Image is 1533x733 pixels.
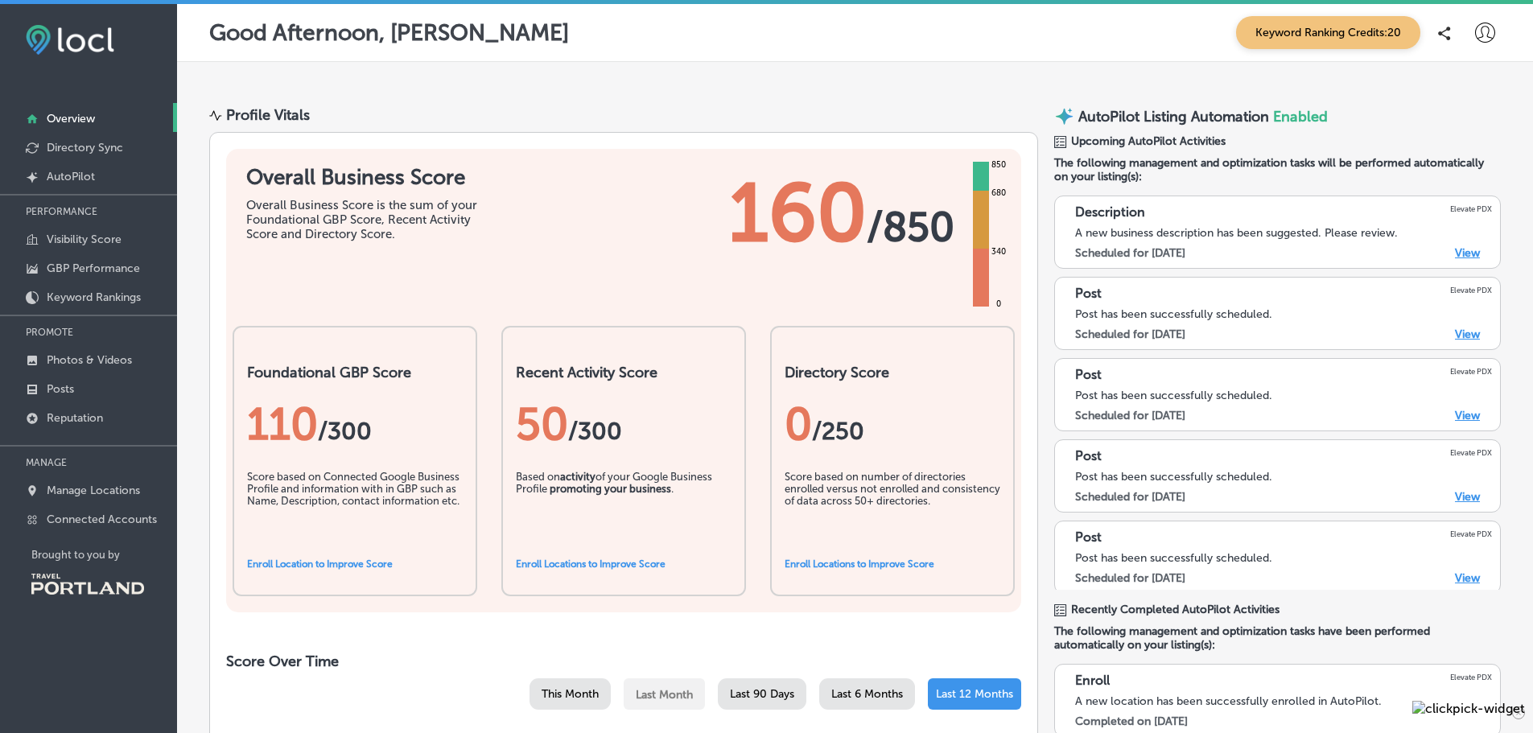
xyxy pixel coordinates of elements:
div: 0 [785,397,1000,451]
p: Reputation [47,411,103,425]
div: 850 [988,159,1009,171]
div: Score based on number of directories enrolled versus not enrolled and consistency of data across ... [785,471,1000,551]
p: Post [1075,367,1102,382]
div: Based on of your Google Business Profile . [516,471,731,551]
p: Keyword Rankings [47,290,141,304]
span: /300 [568,417,622,446]
p: GBP Performance [47,261,140,275]
p: Elevate PDX [1450,286,1492,294]
p: Posts [47,382,74,396]
p: AutoPilot Listing Automation [1078,108,1269,126]
span: Last 12 Months [936,687,1013,701]
img: fda3e92497d09a02dc62c9cd864e3231.png [26,25,114,55]
div: Post has been successfully scheduled. [1075,307,1492,321]
div: Post has been successfully scheduled. [1075,389,1492,402]
p: AutoPilot [47,170,95,183]
p: Elevate PDX [1450,204,1492,213]
p: Elevate PDX [1450,367,1492,376]
p: Good Afternoon, [PERSON_NAME] [209,19,569,46]
span: / 850 [867,203,954,251]
p: Elevate PDX [1450,448,1492,457]
span: Enabled [1273,108,1328,126]
p: Post [1075,529,1102,545]
div: Post has been successfully scheduled. [1075,470,1492,484]
a: View [1455,246,1480,260]
label: Scheduled for [DATE] [1075,490,1185,504]
div: Score based on Connected Google Business Profile and information with in GBP such as Name, Descri... [247,471,463,551]
p: Photos & Videos [47,353,132,367]
p: Elevate PDX [1450,529,1492,538]
div: 680 [988,187,1009,200]
span: Upcoming AutoPilot Activities [1071,134,1226,148]
label: Scheduled for [DATE] [1075,246,1185,260]
a: View [1455,409,1480,422]
div: A new business description has been suggested. Please review. [1075,226,1492,240]
h2: Recent Activity Score [516,364,731,381]
div: 50 [516,397,731,451]
p: Connected Accounts [47,513,157,526]
img: autopilot-icon [1054,106,1074,126]
h2: Directory Score [785,364,1000,381]
span: The following management and optimization tasks have been performed automatically on your listing... [1054,624,1501,652]
b: promoting your business [550,483,671,495]
span: / 300 [318,417,372,446]
div: Post has been successfully scheduled. [1075,551,1492,565]
div: Profile Vitals [226,106,310,124]
p: Description [1075,204,1145,220]
p: Enroll [1075,673,1110,688]
a: View [1455,490,1480,504]
img: Travel Portland [31,574,144,595]
div: 0 [993,298,1004,311]
div: Overall Business Score is the sum of your Foundational GBP Score, Recent Activity Score and Direc... [246,198,488,241]
b: activity [560,471,595,483]
h2: Score Over Time [226,653,1021,670]
a: Enroll Location to Improve Score [247,558,393,570]
div: 110 [247,397,463,451]
label: Completed on [DATE] [1075,714,1188,728]
span: Keyword Ranking Credits: 20 [1236,16,1420,49]
span: Recently Completed AutoPilot Activities [1071,603,1280,616]
span: 160 [729,165,867,261]
a: Enroll Locations to Improve Score [516,558,666,570]
span: Last 6 Months [831,687,903,701]
p: Manage Locations [47,484,140,497]
h2: Foundational GBP Score [247,364,463,381]
a: View [1455,571,1480,585]
p: Visibility Score [47,233,122,246]
label: Scheduled for [DATE] [1075,327,1185,341]
h1: Overall Business Score [246,165,488,190]
div: 340 [988,245,1009,258]
span: /250 [812,417,864,446]
span: Last 90 Days [730,687,794,701]
p: Overview [47,112,95,126]
a: Enroll Locations to Improve Score [785,558,934,570]
div: A new location has been successfully enrolled in AutoPilot. [1075,694,1492,708]
span: This Month [542,687,599,701]
p: Brought to you by [31,549,177,561]
p: Elevate PDX [1450,673,1492,682]
label: Scheduled for [DATE] [1075,571,1185,585]
p: Directory Sync [47,141,123,154]
span: The following management and optimization tasks will be performed automatically on your listing(s): [1054,156,1501,183]
a: View [1455,327,1480,341]
p: Post [1075,286,1102,301]
p: Post [1075,448,1102,463]
label: Scheduled for [DATE] [1075,409,1185,422]
span: Last Month [636,688,693,702]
